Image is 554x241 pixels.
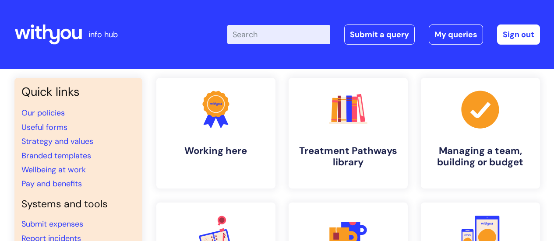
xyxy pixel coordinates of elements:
a: Wellbeing at work [21,164,86,175]
h4: Treatment Pathways library [296,145,401,168]
p: info hub [88,28,118,42]
h4: Systems and tools [21,198,135,210]
a: Strategy and values [21,136,93,147]
a: Useful forms [21,122,67,133]
h4: Working here [163,145,268,157]
a: Sign out [497,24,540,45]
a: Working here [156,78,275,189]
a: My queries [429,24,483,45]
a: Branded templates [21,150,91,161]
a: Managing a team, building or budget [421,78,540,189]
h3: Quick links [21,85,135,99]
a: Submit expenses [21,219,83,229]
div: | - [227,24,540,45]
a: Submit a query [344,24,415,45]
a: Our policies [21,108,65,118]
h4: Managing a team, building or budget [428,145,533,168]
a: Pay and benefits [21,178,82,189]
a: Treatment Pathways library [289,78,408,189]
input: Search [227,25,330,44]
